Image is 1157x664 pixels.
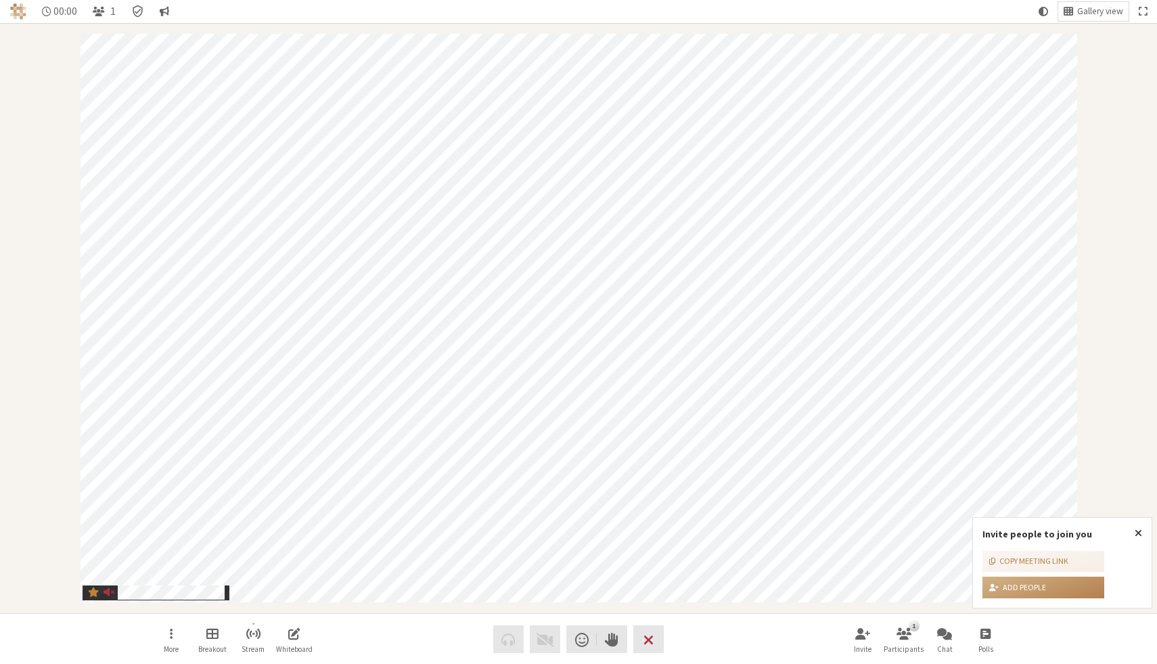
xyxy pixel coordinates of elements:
button: Open chat [926,621,963,658]
span: Gallery view [1077,7,1123,17]
button: Manage Breakout Rooms [194,621,231,658]
span: More [164,645,179,653]
button: Send a reaction [566,625,597,653]
button: Conversation [154,2,175,21]
span: Invite [854,645,871,653]
div: Copy meeting link [989,555,1068,567]
button: Start streaming [234,621,272,658]
button: Add people [982,577,1104,598]
span: Participants [884,645,924,653]
span: Breakout [198,645,227,653]
button: Audio problem - check your Internet connection or call by phone [493,625,524,653]
button: Invite participants (⌘+Shift+I) [844,621,882,658]
div: 1 [909,620,919,631]
span: Whiteboard [276,645,313,653]
button: Open participant list [885,621,923,658]
span: 1 [110,5,116,17]
button: Copy meeting link [982,551,1104,573]
button: Close popover [1125,518,1152,549]
button: Raise hand [597,625,627,653]
button: Open menu [152,621,190,658]
span: 00:00 [53,5,77,17]
button: Open participant list [87,2,121,21]
button: Fullscreen [1133,2,1152,21]
span: Chat [937,645,953,653]
img: Iotum [10,3,26,20]
button: End or leave meeting [633,625,664,653]
span: Polls [978,645,993,653]
div: Timer [37,2,83,21]
button: Video [530,625,560,653]
button: Using system theme [1033,2,1053,21]
button: Open shared whiteboard [275,621,313,658]
div: Meeting details Encryption enabled [126,2,150,21]
button: Open poll [967,621,1005,658]
button: Change layout [1058,2,1129,21]
span: Stream [242,645,265,653]
label: Invite people to join you [982,528,1092,540]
